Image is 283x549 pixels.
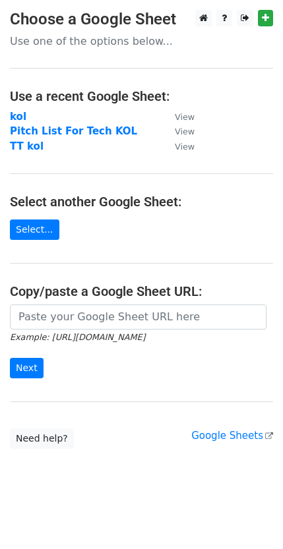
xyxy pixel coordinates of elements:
[10,219,59,240] a: Select...
[10,428,74,449] a: Need help?
[162,111,195,123] a: View
[175,112,195,122] small: View
[10,88,273,104] h4: Use a recent Google Sheet:
[10,358,44,378] input: Next
[175,142,195,152] small: View
[10,304,267,330] input: Paste your Google Sheet URL here
[10,332,145,342] small: Example: [URL][DOMAIN_NAME]
[191,430,273,442] a: Google Sheets
[10,34,273,48] p: Use one of the options below...
[10,283,273,299] h4: Copy/paste a Google Sheet URL:
[10,194,273,210] h4: Select another Google Sheet:
[10,10,273,29] h3: Choose a Google Sheet
[162,140,195,152] a: View
[10,140,44,152] a: TT kol
[10,125,137,137] a: Pitch List For Tech KOL
[10,111,26,123] a: kol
